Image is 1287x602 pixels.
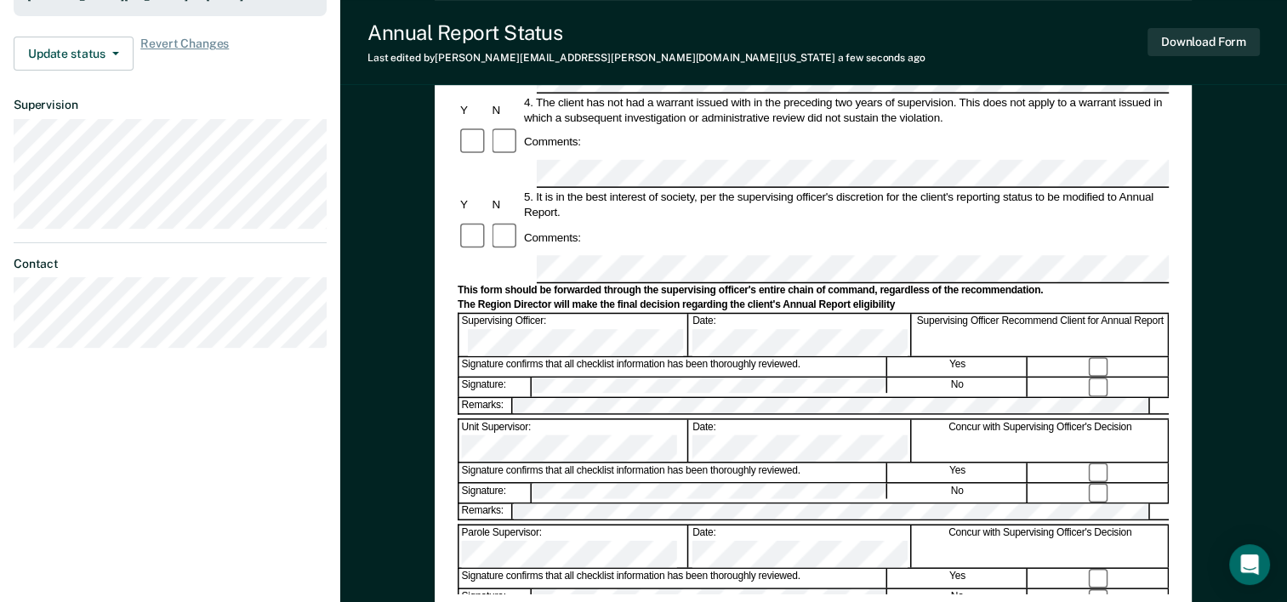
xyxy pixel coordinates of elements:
button: Download Form [1147,28,1260,56]
div: This form should be forwarded through the supervising officer's entire chain of command, regardle... [458,284,1169,298]
div: Signature: [459,378,532,396]
div: No [888,378,1028,396]
dt: Contact [14,257,327,271]
div: Y [458,197,489,213]
div: Supervising Officer: [459,315,689,356]
div: Concur with Supervising Officer's Decision [913,420,1169,462]
div: Comments: [521,230,584,245]
div: Signature confirms that all checklist information has been thoroughly reviewed. [459,358,887,377]
button: Update status [14,37,134,71]
div: The Region Director will make the final decision regarding the client's Annual Report eligibility [458,298,1169,312]
dt: Supervision [14,98,327,112]
div: N [490,197,521,213]
div: Date: [690,525,911,567]
div: Remarks: [459,398,514,413]
div: Annual Report Status [367,20,925,45]
div: Signature: [459,484,532,503]
div: Signature confirms that all checklist information has been thoroughly reviewed. [459,569,887,588]
div: Comments: [521,134,584,150]
div: 5. It is in the best interest of society, per the supervising officer's discretion for the client... [521,190,1169,220]
div: Date: [690,315,911,356]
div: Yes [888,569,1028,588]
div: Concur with Supervising Officer's Decision [913,525,1169,567]
div: Unit Supervisor: [459,420,689,462]
div: Yes [888,463,1028,482]
div: Yes [888,358,1028,377]
div: Open Intercom Messenger [1229,544,1270,585]
div: Last edited by [PERSON_NAME][EMAIL_ADDRESS][PERSON_NAME][DOMAIN_NAME][US_STATE] [367,52,925,64]
div: Remarks: [459,504,514,520]
div: Parole Supervisor: [459,525,689,567]
div: 4. The client has not had a warrant issued with in the preceding two years of supervision. This d... [521,94,1169,125]
span: Revert Changes [140,37,229,71]
div: Supervising Officer Recommend Client for Annual Report [913,315,1169,356]
div: No [888,484,1028,503]
div: N [490,102,521,117]
div: Signature confirms that all checklist information has been thoroughly reviewed. [459,463,887,482]
div: Y [458,102,489,117]
span: a few seconds ago [838,52,925,64]
div: Date: [690,420,911,462]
